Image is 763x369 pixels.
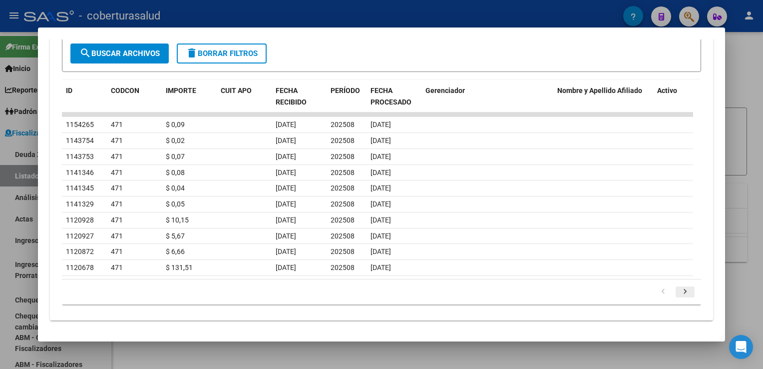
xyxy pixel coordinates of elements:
span: 1141345 [66,184,94,192]
span: 202508 [331,216,355,224]
span: [DATE] [371,168,391,176]
span: [DATE] [276,216,296,224]
datatable-header-cell: FECHA RECIBIDO [272,80,327,113]
datatable-header-cell: Gerenciador [421,80,553,113]
span: 1120678 [66,263,94,271]
mat-icon: delete [186,47,198,59]
span: [DATE] [276,263,296,271]
span: [DATE] [276,247,296,255]
span: [DATE] [276,232,296,240]
span: [DATE] [276,200,296,208]
span: $ 0,07 [166,152,185,160]
span: 202508 [331,120,355,128]
span: 1141346 [66,168,94,176]
span: [DATE] [371,216,391,224]
span: [DATE] [371,263,391,271]
span: FECHA RECIBIDO [276,86,307,106]
span: [DATE] [371,152,391,160]
span: [DATE] [276,136,296,144]
span: [DATE] [276,168,296,176]
span: 471 [111,216,123,224]
span: 1120928 [66,216,94,224]
datatable-header-cell: FECHA PROCESADO [367,80,421,113]
button: Borrar Filtros [177,43,267,63]
span: 202508 [331,152,355,160]
datatable-header-cell: Nombre y Apellido Afiliado [553,80,653,113]
span: 202508 [331,263,355,271]
span: Activo [657,86,677,94]
span: $ 131,51 [166,263,193,271]
a: go to previous page [654,286,673,297]
span: 202508 [331,184,355,192]
a: go to next page [676,286,695,297]
span: 1120927 [66,232,94,240]
datatable-header-cell: ID [62,80,107,113]
span: 471 [111,200,123,208]
span: [DATE] [371,136,391,144]
span: [DATE] [371,200,391,208]
span: $ 0,09 [166,120,185,128]
span: CUIT APO [221,86,252,94]
button: Buscar Archivos [70,43,169,63]
span: $ 5,67 [166,232,185,240]
span: CODCON [111,86,139,94]
span: 471 [111,136,123,144]
span: 202508 [331,247,355,255]
span: 1154265 [66,120,94,128]
span: $ 0,02 [166,136,185,144]
span: 1120872 [66,247,94,255]
span: Gerenciador [425,86,465,94]
span: $ 0,04 [166,184,185,192]
span: [DATE] [276,152,296,160]
span: PERÍODO [331,86,360,94]
datatable-header-cell: PERÍODO [327,80,367,113]
span: 471 [111,232,123,240]
span: 471 [111,120,123,128]
span: 471 [111,152,123,160]
span: 471 [111,168,123,176]
span: [DATE] [371,120,391,128]
span: Buscar Archivos [79,49,160,58]
span: [DATE] [276,184,296,192]
span: 202508 [331,232,355,240]
datatable-header-cell: CUIT APO [217,80,272,113]
span: 471 [111,247,123,255]
datatable-header-cell: IMPORTE [162,80,217,113]
span: $ 6,66 [166,247,185,255]
span: [DATE] [276,120,296,128]
datatable-header-cell: CODCON [107,80,142,113]
span: [DATE] [371,247,391,255]
span: $ 0,05 [166,200,185,208]
span: [DATE] [371,184,391,192]
span: Borrar Filtros [186,49,258,58]
span: 1143754 [66,136,94,144]
span: $ 10,15 [166,216,189,224]
span: 202508 [331,136,355,144]
datatable-header-cell: Activo [653,80,693,113]
span: 202508 [331,200,355,208]
span: IMPORTE [166,86,196,94]
div: Open Intercom Messenger [729,335,753,359]
span: 471 [111,184,123,192]
span: 471 [111,263,123,271]
span: FECHA PROCESADO [371,86,411,106]
span: $ 0,08 [166,168,185,176]
span: Nombre y Apellido Afiliado [557,86,642,94]
span: ID [66,86,72,94]
mat-icon: search [79,47,91,59]
span: 1141329 [66,200,94,208]
span: 202508 [331,168,355,176]
span: [DATE] [371,232,391,240]
span: 1143753 [66,152,94,160]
